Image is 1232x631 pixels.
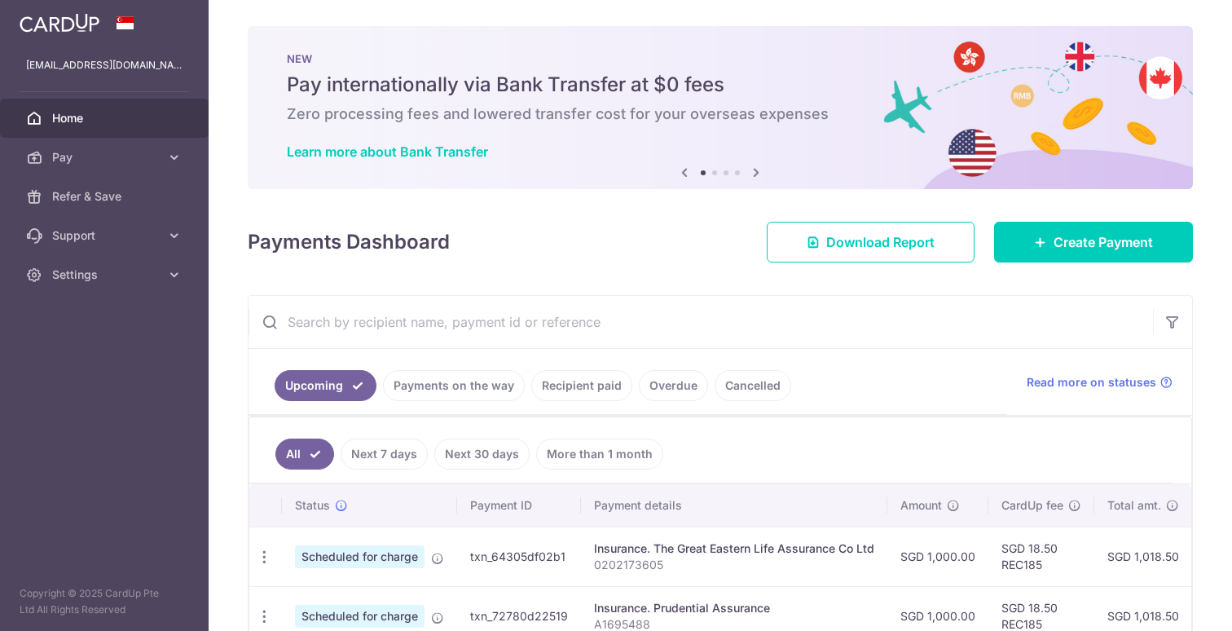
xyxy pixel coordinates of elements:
[900,497,942,514] span: Amount
[536,439,663,470] a: More than 1 month
[1107,497,1161,514] span: Total amt.
[287,104,1154,124] h6: Zero processing fees and lowered transfer cost for your overseas expenses
[1027,374,1156,391] span: Read more on statuses
[1001,497,1063,514] span: CardUp fee
[1054,232,1153,252] span: Create Payment
[1027,374,1173,391] a: Read more on statuses
[434,439,530,470] a: Next 30 days
[594,600,874,616] div: Insurance. Prudential Assurance
[639,370,708,401] a: Overdue
[457,527,581,586] td: txn_64305df02b1
[994,222,1193,263] a: Create Payment
[52,110,160,126] span: Home
[531,370,632,401] a: Recipient paid
[26,57,183,73] p: [EMAIL_ADDRESS][DOMAIN_NAME]
[248,227,450,257] h4: Payments Dashboard
[594,557,874,573] p: 0202173605
[52,267,160,283] span: Settings
[594,541,874,557] div: Insurance. The Great Eastern Life Assurance Co Ltd
[52,149,160,165] span: Pay
[52,188,160,205] span: Refer & Save
[887,527,988,586] td: SGD 1,000.00
[457,484,581,527] th: Payment ID
[295,605,425,628] span: Scheduled for charge
[52,227,160,244] span: Support
[383,370,525,401] a: Payments on the way
[341,439,428,470] a: Next 7 days
[767,222,975,263] a: Download Report
[287,72,1154,98] h5: Pay internationally via Bank Transfer at $0 fees
[249,296,1153,348] input: Search by recipient name, payment id or reference
[287,143,488,160] a: Learn more about Bank Transfer
[715,370,791,401] a: Cancelled
[287,52,1154,65] p: NEW
[248,26,1193,189] img: Bank transfer banner
[581,484,887,527] th: Payment details
[295,497,330,514] span: Status
[20,13,99,33] img: CardUp
[295,545,425,568] span: Scheduled for charge
[826,232,935,252] span: Download Report
[275,370,376,401] a: Upcoming
[988,527,1094,586] td: SGD 18.50 REC185
[275,439,334,470] a: All
[1094,527,1192,586] td: SGD 1,018.50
